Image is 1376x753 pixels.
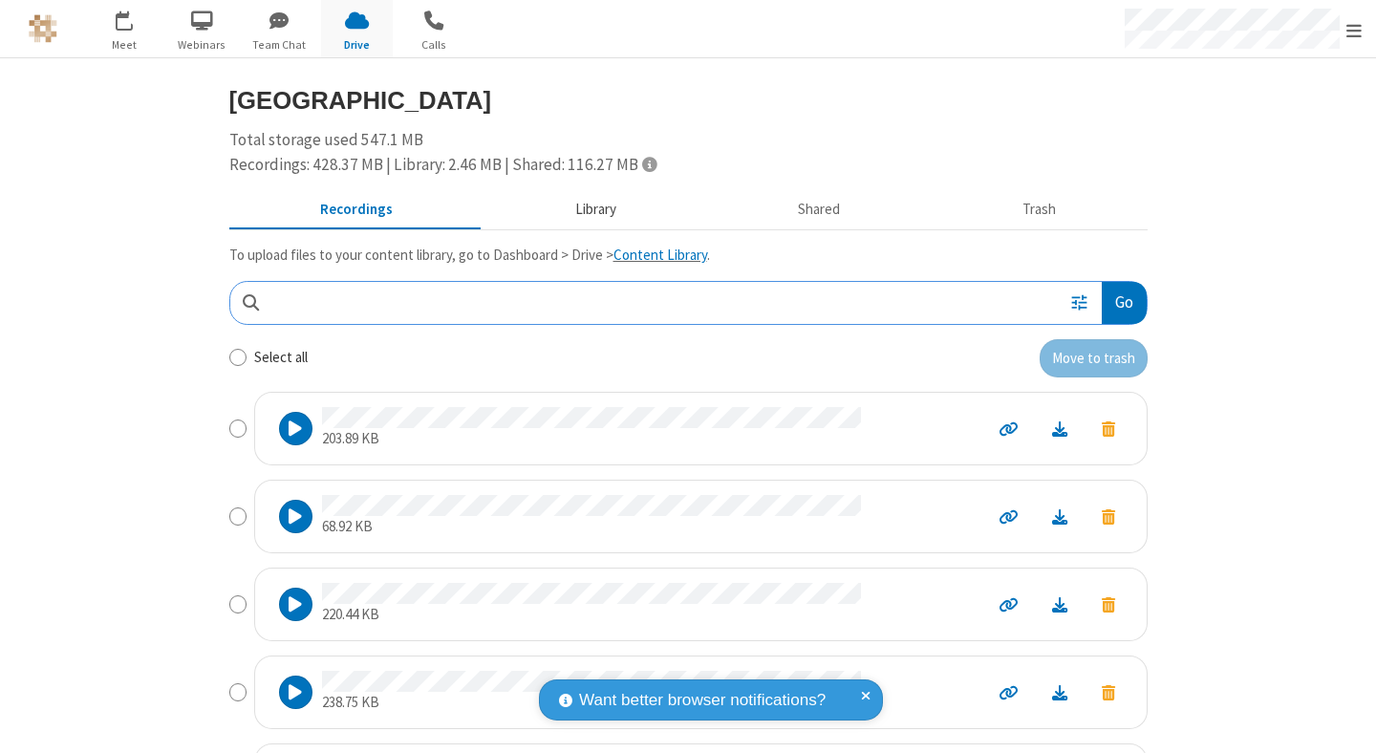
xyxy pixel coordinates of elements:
[1040,339,1148,377] button: Move to trash
[254,347,308,369] label: Select all
[707,192,932,228] button: Shared during meetings
[229,192,484,228] button: Recorded meetings
[322,692,861,714] p: 238.75 KB
[613,246,707,264] a: Content Library
[642,156,656,172] span: Totals displayed include files that have been moved to the trash.
[322,428,861,450] p: 203.89 KB
[1085,592,1132,617] button: Move to trash
[1035,681,1085,703] a: Download file
[229,245,1148,267] p: To upload files to your content library, go to Dashboard > Drive > .
[322,604,861,626] p: 220.44 KB
[89,36,161,54] span: Meet
[1102,282,1146,325] button: Go
[579,688,826,713] span: Want better browser notifications?
[129,11,141,25] div: 1
[932,192,1148,228] button: Trash
[322,516,861,538] p: 68.92 KB
[1085,416,1132,441] button: Move to trash
[484,192,707,228] button: Content library
[244,36,315,54] span: Team Chat
[229,87,1148,114] h3: [GEOGRAPHIC_DATA]
[1085,679,1132,705] button: Move to trash
[1035,418,1085,440] a: Download file
[398,36,470,54] span: Calls
[1035,593,1085,615] a: Download file
[1085,504,1132,529] button: Move to trash
[166,36,238,54] span: Webinars
[1035,506,1085,527] a: Download file
[29,14,57,43] img: QA Selenium DO NOT DELETE OR CHANGE
[229,153,1148,178] div: Recordings: 428.37 MB | Library: 2.46 MB | Shared: 116.27 MB
[321,36,393,54] span: Drive
[229,128,1148,177] div: Total storage used 547.1 MB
